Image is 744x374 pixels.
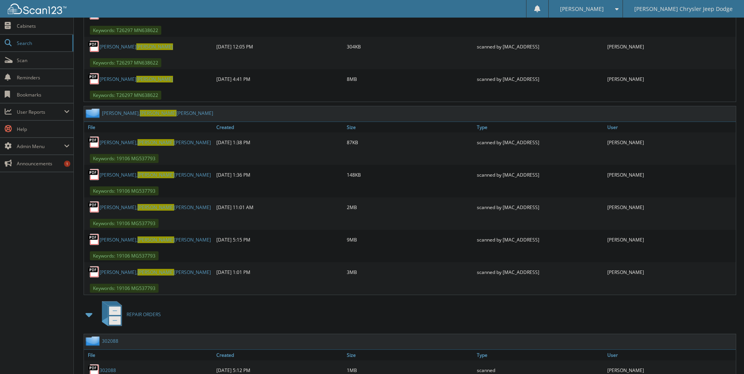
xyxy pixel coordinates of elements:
[100,204,211,211] a: [PERSON_NAME],[PERSON_NAME][PERSON_NAME]
[605,264,736,280] div: [PERSON_NAME]
[475,264,605,280] div: scanned by [MAC_ADDRESS]
[137,172,174,178] span: [PERSON_NAME]
[137,269,174,276] span: [PERSON_NAME]
[214,350,345,360] a: Created
[605,134,736,150] div: [PERSON_NAME]
[90,26,161,35] span: Keywords: T26297 MN638622
[88,73,100,85] img: PDF.png
[17,91,70,98] span: Bookmarks
[214,199,345,215] div: [DATE] 11:01 AM
[100,139,211,146] a: [PERSON_NAME],[PERSON_NAME][PERSON_NAME]
[64,161,70,167] div: 1
[345,167,475,183] div: 148KB
[475,39,605,54] div: scanned by [MAC_ADDRESS]
[605,71,736,87] div: [PERSON_NAME]
[345,71,475,87] div: 8MB
[88,41,100,52] img: PDF.png
[140,110,177,116] span: [PERSON_NAME]
[100,172,211,178] a: [PERSON_NAME],[PERSON_NAME][PERSON_NAME]
[97,299,161,330] a: REPAIR ORDERS
[345,199,475,215] div: 2MB
[475,134,605,150] div: scanned by [MAC_ADDRESS]
[84,122,214,132] a: File
[214,71,345,87] div: [DATE] 4:41 PM
[137,236,174,243] span: [PERSON_NAME]
[345,264,475,280] div: 3MB
[214,122,345,132] a: Created
[475,350,605,360] a: Type
[214,232,345,247] div: [DATE] 5:15 PM
[475,167,605,183] div: scanned by [MAC_ADDRESS]
[17,23,70,29] span: Cabinets
[214,39,345,54] div: [DATE] 12:05 PM
[345,122,475,132] a: Size
[214,264,345,280] div: [DATE] 1:01 PM
[102,110,213,116] a: [PERSON_NAME],[PERSON_NAME][PERSON_NAME]
[136,76,173,82] span: [PERSON_NAME]
[90,284,159,293] span: Keywords: 19106 MG537793
[475,199,605,215] div: scanned by [MAC_ADDRESS]
[17,126,70,132] span: Help
[137,204,174,211] span: [PERSON_NAME]
[214,167,345,183] div: [DATE] 1:36 PM
[605,350,736,360] a: User
[100,76,173,82] a: [PERSON_NAME][PERSON_NAME]
[475,71,605,87] div: scanned by [MAC_ADDRESS]
[88,201,100,213] img: PDF.png
[137,139,174,146] span: [PERSON_NAME]
[88,169,100,181] img: PDF.png
[8,4,66,14] img: scan123-logo-white.svg
[100,269,211,276] a: [PERSON_NAME],[PERSON_NAME][PERSON_NAME]
[475,122,605,132] a: Type
[634,7,733,11] span: [PERSON_NAME] Chrysler Jeep Dodge
[90,58,161,67] span: Keywords: T26297 MN638622
[605,122,736,132] a: User
[88,266,100,278] img: PDF.png
[102,338,118,344] a: 302088
[345,232,475,247] div: 9MB
[475,232,605,247] div: scanned by [MAC_ADDRESS]
[17,160,70,167] span: Announcements
[86,108,102,118] img: folder2.png
[345,134,475,150] div: 87KB
[345,350,475,360] a: Size
[84,350,214,360] a: File
[100,367,116,374] a: 302088
[100,43,173,50] a: [PERSON_NAME][PERSON_NAME]
[17,109,64,115] span: User Reports
[214,134,345,150] div: [DATE] 1:38 PM
[560,7,604,11] span: [PERSON_NAME]
[100,236,211,243] a: [PERSON_NAME],[PERSON_NAME][PERSON_NAME]
[17,57,70,64] span: Scan
[86,336,102,346] img: folder2.png
[90,251,159,260] span: Keywords: 19106 MG537793
[17,74,70,81] span: Reminders
[90,219,159,228] span: Keywords: 19106 MG537793
[345,39,475,54] div: 304KB
[605,232,736,247] div: [PERSON_NAME]
[605,39,736,54] div: [PERSON_NAME]
[127,311,161,318] span: REPAIR ORDERS
[605,199,736,215] div: [PERSON_NAME]
[605,167,736,183] div: [PERSON_NAME]
[17,143,64,150] span: Admin Menu
[136,43,173,50] span: [PERSON_NAME]
[90,154,159,163] span: Keywords: 19106 MG537793
[17,40,68,47] span: Search
[90,186,159,195] span: Keywords: 19106 MG537793
[88,234,100,245] img: PDF.png
[90,91,161,100] span: Keywords: T26297 MN638622
[88,136,100,148] img: PDF.png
